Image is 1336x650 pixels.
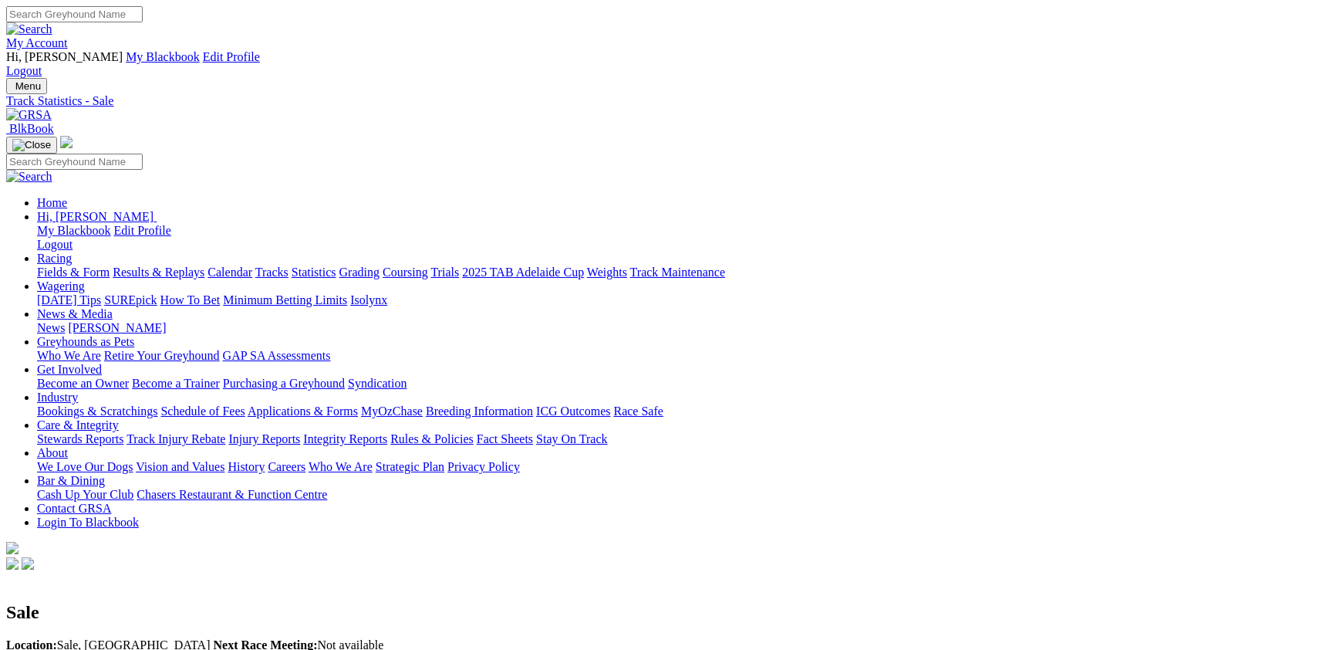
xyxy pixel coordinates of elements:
[37,224,111,237] a: My Blackbook
[160,405,245,418] a: Schedule of Fees
[132,377,220,390] a: Become a Trainer
[12,139,51,151] img: Close
[630,266,725,279] a: Track Maintenance
[350,293,387,306] a: Isolynx
[37,293,1330,307] div: Wagering
[37,460,133,473] a: We Love Our Dogs
[127,432,225,445] a: Track Injury Rebate
[37,377,129,390] a: Become an Owner
[536,405,610,418] a: ICG Outcomes
[15,80,41,92] span: Menu
[6,22,52,36] img: Search
[6,50,1330,78] div: My Account
[223,349,331,362] a: GAP SA Assessments
[22,557,34,570] img: twitter.svg
[613,405,663,418] a: Race Safe
[348,377,407,390] a: Syndication
[37,363,102,376] a: Get Involved
[6,154,143,170] input: Search
[114,224,171,237] a: Edit Profile
[6,137,57,154] button: Toggle navigation
[6,542,19,554] img: logo-grsa-white.png
[37,321,1330,335] div: News & Media
[248,405,358,418] a: Applications & Forms
[37,516,139,529] a: Login To Blackbook
[203,50,260,63] a: Edit Profile
[536,432,607,445] a: Stay On Track
[37,266,110,279] a: Fields & Form
[137,488,327,501] a: Chasers Restaurant & Function Centre
[37,321,65,334] a: News
[426,405,533,418] a: Breeding Information
[447,460,520,473] a: Privacy Policy
[37,432,1330,446] div: Care & Integrity
[361,405,423,418] a: MyOzChase
[303,432,387,445] a: Integrity Reports
[136,460,224,473] a: Vision and Values
[6,170,52,184] img: Search
[309,460,373,473] a: Who We Are
[390,432,474,445] a: Rules & Policies
[37,349,1330,363] div: Greyhounds as Pets
[6,50,123,63] span: Hi, [PERSON_NAME]
[37,474,105,487] a: Bar & Dining
[37,349,101,362] a: Who We Are
[37,210,157,223] a: Hi, [PERSON_NAME]
[6,108,52,122] img: GRSA
[113,266,204,279] a: Results & Replays
[37,224,1330,252] div: Hi, [PERSON_NAME]
[292,266,336,279] a: Statistics
[37,502,111,515] a: Contact GRSA
[9,122,54,135] span: BlkBook
[6,122,54,135] a: BlkBook
[6,64,42,77] a: Logout
[37,293,101,306] a: [DATE] Tips
[477,432,533,445] a: Fact Sheets
[126,50,200,63] a: My Blackbook
[223,293,347,306] a: Minimum Betting Limits
[68,321,166,334] a: [PERSON_NAME]
[37,252,72,265] a: Racing
[37,210,154,223] span: Hi, [PERSON_NAME]
[6,6,143,22] input: Search
[462,266,584,279] a: 2025 TAB Adelaide Cup
[6,36,68,49] a: My Account
[430,266,459,279] a: Trials
[587,266,627,279] a: Weights
[37,432,123,445] a: Stewards Reports
[6,78,47,94] button: Toggle navigation
[37,488,1330,502] div: Bar & Dining
[37,238,73,251] a: Logout
[37,460,1330,474] div: About
[6,602,1330,623] h2: Sale
[160,293,221,306] a: How To Bet
[37,196,67,209] a: Home
[37,279,85,293] a: Wagering
[383,266,428,279] a: Coursing
[37,446,68,459] a: About
[104,349,220,362] a: Retire Your Greyhound
[37,391,78,404] a: Industry
[207,266,252,279] a: Calendar
[37,266,1330,279] div: Racing
[223,377,345,390] a: Purchasing a Greyhound
[37,335,134,348] a: Greyhounds as Pets
[376,460,444,473] a: Strategic Plan
[228,432,300,445] a: Injury Reports
[268,460,305,473] a: Careers
[37,405,157,418] a: Bookings & Scratchings
[37,488,133,501] a: Cash Up Your Club
[104,293,157,306] a: SUREpick
[37,418,119,432] a: Care & Integrity
[6,557,19,570] img: facebook.svg
[37,307,113,320] a: News & Media
[37,405,1330,418] div: Industry
[228,460,265,473] a: History
[37,377,1330,391] div: Get Involved
[60,136,73,148] img: logo-grsa-white.png
[339,266,380,279] a: Grading
[6,94,1330,108] a: Track Statistics - Sale
[255,266,288,279] a: Tracks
